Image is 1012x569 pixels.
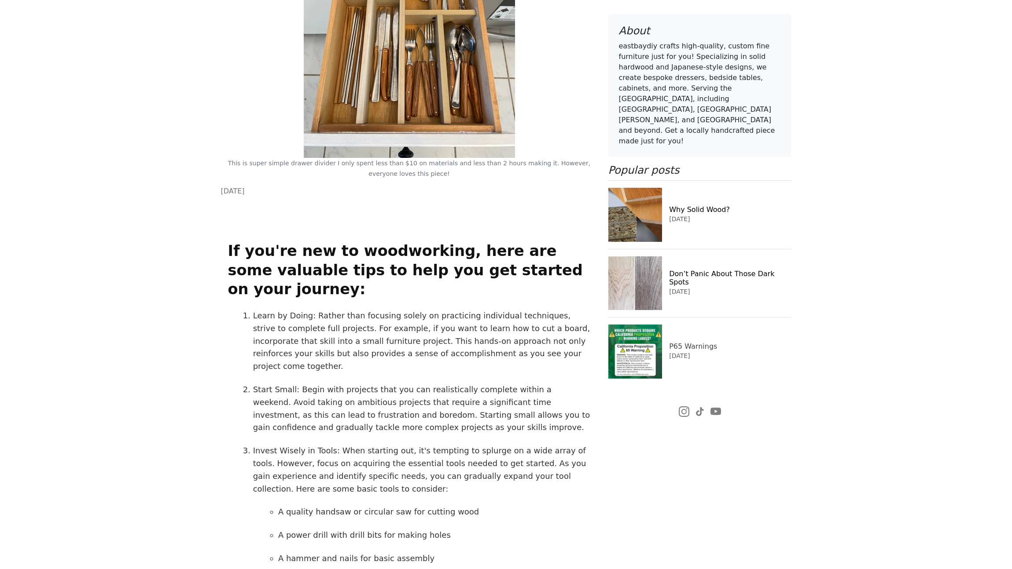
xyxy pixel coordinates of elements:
a: P65 WarningsP65 Warnings[DATE] [608,317,791,386]
h4: Popular posts [608,164,791,177]
h6: Don’t Panic About Those Dark Spots [669,269,791,286]
img: Don’t Panic About Those Dark Spots [608,256,662,310]
p: A power drill with drill bits for making holes [278,529,591,542]
p: A hammer and nails for basic assembly [278,552,591,565]
a: YouTube [710,403,721,419]
p: Learn by Doing: Rather than focusing solely on practicing individual techniques, strive to comple... [253,310,591,373]
small: This is super simple drawer divider I only spent less than $10 on materials and less than 2 hours... [228,160,590,177]
h6: P65 Warnings [669,342,791,350]
a: Instagram [679,403,689,419]
p: A quality handsaw or circular saw for cutting wood [278,506,591,518]
small: [DATE] [669,215,690,222]
a: Don’t Panic About Those Dark SpotsDon’t Panic About Those Dark Spots[DATE] [608,248,791,317]
h6: Why Solid Wood? [669,205,791,213]
h4: About [619,25,781,37]
h2: If you're new to woodworking, here are some valuable tips to help you get started on your journey: [228,241,591,299]
img: P65 Warnings [608,325,662,379]
p: Start Small: Begin with projects that you can realistically complete within a weekend. Avoid taki... [253,383,591,434]
small: [DATE] [669,288,690,295]
p: [DATE] [221,186,598,197]
p: eastbaydiy crafts high-quality, custom fine furniture just for you! Specializing in solid hardwoo... [619,41,781,146]
a: Why Solid Wood?Why Solid Wood?[DATE] [608,180,791,249]
p: Invest Wisely in Tools: When starting out, it's tempting to splurge on a wide array of tools. How... [253,445,591,495]
a: TikTok [695,403,705,419]
img: Why Solid Wood? [608,188,662,242]
small: [DATE] [669,352,690,359]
